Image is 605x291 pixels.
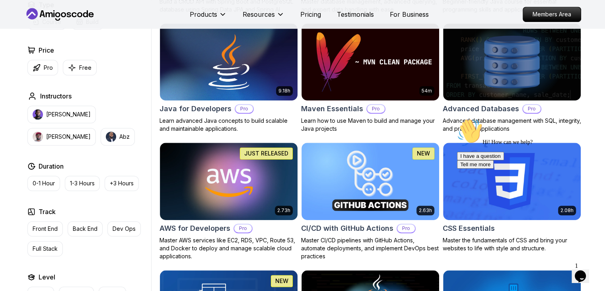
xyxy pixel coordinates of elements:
[27,241,63,256] button: Full Stack
[79,64,91,72] p: Free
[33,132,43,142] img: instructor img
[27,221,63,236] button: Front End
[419,207,432,214] p: 2.63h
[27,128,96,145] button: instructor img[PERSON_NAME]
[572,259,597,283] iframe: chat widget
[107,221,141,236] button: Dev Ops
[160,24,298,101] img: Java for Developers card
[33,245,58,253] p: Full Stack
[160,143,298,220] img: AWS for Developers card
[101,128,135,145] button: instructor imgAbz
[523,105,541,113] p: Pro
[3,3,29,29] img: :wave:
[523,7,581,22] p: Members Area
[275,277,288,285] p: NEW
[27,176,60,191] button: 0-1 Hour
[422,88,432,94] p: 54m
[443,103,519,114] h2: Advanced Databases
[65,176,100,191] button: 1-3 Hours
[110,179,134,187] p: +3 Hours
[160,103,231,114] h2: Java for Developers
[454,115,597,255] iframe: chat widget
[243,10,284,26] button: Resources
[277,207,290,214] p: 2.73h
[3,24,79,30] span: Hi! How can we help?
[3,3,146,53] div: 👋Hi! How can we help?I have a questionTell me more
[235,105,253,113] p: Pro
[301,223,393,234] h2: CI/CD with GitHub Actions
[443,117,581,133] p: Advanced database management with SQL, integrity, and practical applications
[68,221,103,236] button: Back End
[33,225,58,233] p: Front End
[278,88,290,94] p: 9.18h
[113,225,136,233] p: Dev Ops
[302,143,439,220] img: CI/CD with GitHub Actions card
[301,117,440,133] p: Learn how to use Maven to build and manage your Java projects
[46,133,91,141] p: [PERSON_NAME]
[160,23,298,133] a: Java for Developers card9.18hJava for DevelopersProLearn advanced Java concepts to build scalable...
[33,179,55,187] p: 0-1 Hour
[27,60,58,75] button: Pro
[119,133,130,141] p: Abz
[234,224,252,232] p: Pro
[44,64,53,72] p: Pro
[70,179,95,187] p: 1-3 Hours
[33,109,43,120] img: instructor img
[40,91,72,101] h2: Instructors
[73,225,97,233] p: Back End
[39,45,54,55] h2: Price
[3,45,40,53] button: Tell me more
[160,236,298,260] p: Master AWS services like EC2, RDS, VPC, Route 53, and Docker to deploy and manage scalable cloud ...
[443,24,581,101] img: Advanced Databases card
[443,236,581,252] p: Master the fundamentals of CSS and bring your websites to life with style and structure.
[443,143,581,220] img: CSS Essentials card
[27,106,96,123] button: instructor img[PERSON_NAME]
[244,149,288,157] p: JUST RELEASED
[300,10,321,19] a: Pricing
[301,23,440,133] a: Maven Essentials card54mMaven EssentialsProLearn how to use Maven to build and manage your Java p...
[243,10,275,19] p: Resources
[302,24,439,101] img: Maven Essentials card
[397,224,415,232] p: Pro
[160,142,298,260] a: AWS for Developers card2.73hJUST RELEASEDAWS for DevelopersProMaster AWS services like EC2, RDS, ...
[106,132,116,142] img: instructor img
[301,236,440,260] p: Master CI/CD pipelines with GitHub Actions, automate deployments, and implement DevOps best pract...
[39,161,64,171] h2: Duration
[367,105,385,113] p: Pro
[190,10,227,26] button: Products
[3,37,50,45] button: I have a question
[443,23,581,133] a: Advanced Databases cardAdvanced DatabasesProAdvanced database management with SQL, integrity, and...
[301,103,363,114] h2: Maven Essentials
[443,142,581,252] a: CSS Essentials card2.08hCSS EssentialsMaster the fundamentals of CSS and bring your websites to l...
[337,10,374,19] a: Testimonials
[46,110,91,118] p: [PERSON_NAME]
[105,176,139,191] button: +3 Hours
[160,117,298,133] p: Learn advanced Java concepts to build scalable and maintainable applications.
[63,60,97,75] button: Free
[417,149,430,157] p: NEW
[39,272,55,282] h2: Level
[39,207,56,216] h2: Track
[160,223,230,234] h2: AWS for Developers
[390,10,429,19] a: For Business
[523,7,581,22] a: Members Area
[301,142,440,260] a: CI/CD with GitHub Actions card2.63hNEWCI/CD with GitHub ActionsProMaster CI/CD pipelines with Git...
[190,10,217,19] p: Products
[443,223,495,234] h2: CSS Essentials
